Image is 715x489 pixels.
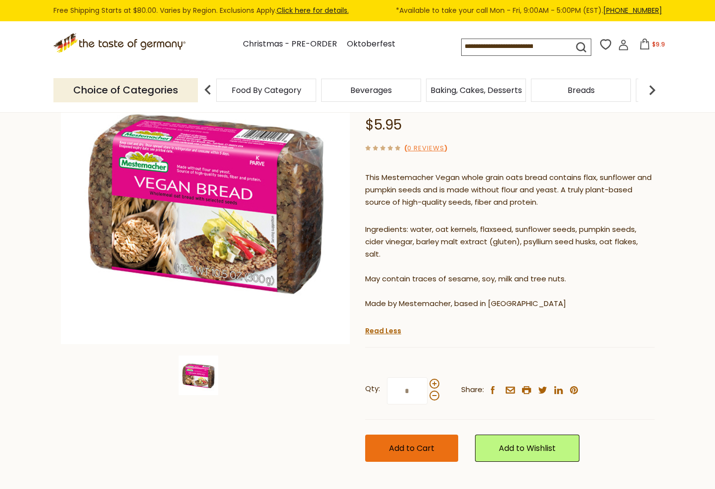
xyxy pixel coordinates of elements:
[61,55,350,344] img: Mestemacher Vegan Oat Bread
[365,69,655,114] h1: Mestemacher Vegan Whole Grain Oat Bread, 10.0 oz
[396,5,662,16] span: *Available to take your call Mon - Fri, 9:00AM - 5:00PM (EST).
[350,87,392,94] a: Beverages
[387,377,428,404] input: Qty:
[568,87,595,94] a: Breads
[365,115,402,134] span: $5.95
[365,435,458,462] button: Add to Cart
[198,80,218,100] img: previous arrow
[365,172,655,209] p: This Mestemacher Vegan whole grain oats bread contains flax, sunflower and pumpkin seeds and is m...
[603,5,662,15] a: [PHONE_NUMBER]
[407,143,444,154] a: 0 Reviews
[53,78,198,102] p: Choice of Categories
[179,356,218,395] img: Mestemacher Vegan Oat Bread
[430,87,522,94] a: Baking, Cakes, Desserts
[631,39,673,53] button: $9.9
[232,87,301,94] a: Food By Category
[365,326,401,336] a: Read Less
[475,435,579,462] a: Add to Wishlist
[365,383,380,395] strong: Qty:
[389,443,434,454] span: Add to Cart
[53,5,662,16] div: Free Shipping Starts at $80.00. Varies by Region. Exclusions Apply.
[652,40,665,48] span: $9.9
[277,5,349,15] a: Click here for details.
[461,384,484,396] span: Share:
[347,38,395,51] a: Oktoberfest
[642,80,662,100] img: next arrow
[365,223,655,310] p: Ingredients: water, oat kernels, flaxseed, sunflower seeds, pumpkin seeds, cider vinegar, barley ...
[404,143,447,153] span: ( )
[243,38,337,51] a: Christmas - PRE-ORDER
